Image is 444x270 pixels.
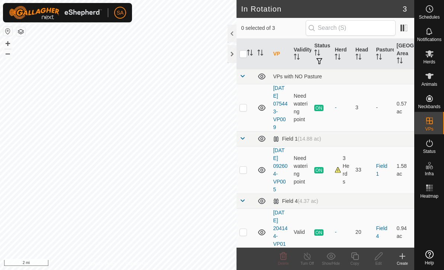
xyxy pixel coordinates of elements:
[376,163,387,177] a: Field 1
[297,136,321,142] span: (14.88 ac)
[335,154,349,186] div: 3 Herds
[421,82,437,87] span: Animals
[247,51,253,57] p-sorticon: Activate to sort
[273,73,411,79] div: VPs with NO Pasture
[291,146,311,194] td: Need watering point
[117,9,124,17] span: SA
[294,55,300,61] p-sorticon: Activate to sort
[291,84,311,131] td: Need watering point
[343,261,367,266] div: Copy
[397,59,403,65] p-sorticon: Activate to sort
[314,167,323,173] span: ON
[390,261,414,266] div: Create
[423,60,435,64] span: Herds
[425,261,434,265] span: Help
[306,20,396,36] input: Search (S)
[89,260,117,267] a: Privacy Policy
[394,146,414,194] td: 1.58 ac
[273,210,287,255] a: [DATE] 204144-VP010
[355,55,361,61] p-sorticon: Activate to sort
[394,84,414,131] td: 0.57 ac
[376,55,382,61] p-sorticon: Activate to sort
[273,147,287,192] a: [DATE] 092604-VP005
[335,228,349,236] div: -
[16,27,25,36] button: Map Layers
[418,104,440,109] span: Neckbands
[126,260,148,267] a: Contact Us
[376,225,387,239] a: Field 4
[273,136,321,142] div: Field 1
[423,149,435,154] span: Status
[353,208,373,256] td: 20
[3,39,12,48] button: +
[278,261,289,266] span: Delete
[273,198,318,204] div: Field 4
[311,39,332,69] th: Status
[373,84,393,131] td: -
[241,24,305,32] span: 0 selected of 3
[291,39,311,69] th: Validity
[394,208,414,256] td: 0.94 ac
[9,6,102,19] img: Gallagher Logo
[257,51,263,57] p-sorticon: Activate to sort
[394,39,414,69] th: [GEOGRAPHIC_DATA] Area
[273,85,287,130] a: [DATE] 075443-VP009
[417,37,441,42] span: Notifications
[403,3,407,15] span: 3
[241,4,402,13] h2: In Rotation
[332,39,352,69] th: Herd
[353,84,373,131] td: 3
[3,49,12,58] button: –
[3,27,12,36] button: Reset Map
[270,39,290,69] th: VP
[314,51,320,57] p-sorticon: Activate to sort
[297,198,318,204] span: (4.37 ac)
[353,39,373,69] th: Head
[425,127,433,131] span: VPs
[415,247,444,268] a: Help
[291,208,311,256] td: Valid
[425,172,434,176] span: Infra
[314,105,323,111] span: ON
[367,261,390,266] div: Edit
[335,104,349,112] div: -
[319,261,343,266] div: Show/Hide
[314,229,323,236] span: ON
[295,261,319,266] div: Turn Off
[373,39,393,69] th: Pasture
[420,194,438,198] span: Heatmap
[335,55,341,61] p-sorticon: Activate to sort
[353,146,373,194] td: 33
[419,15,440,19] span: Schedules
